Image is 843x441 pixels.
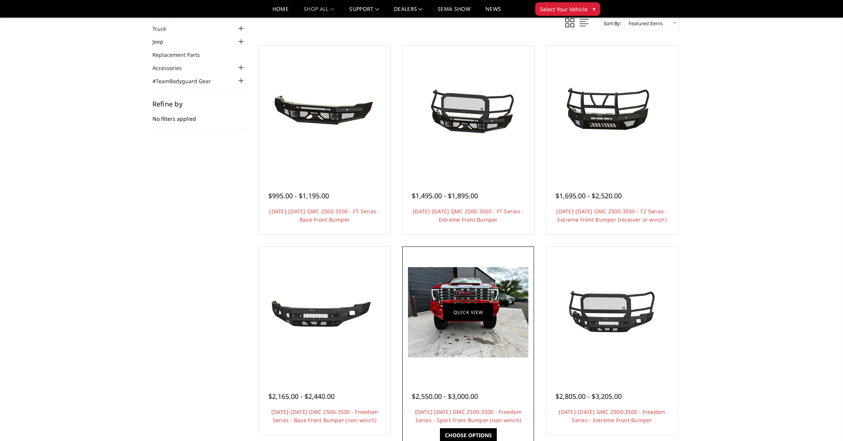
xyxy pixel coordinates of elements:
label: Sort By: [600,18,621,29]
a: Accessories [152,64,191,72]
a: Quick view [443,303,493,321]
a: Truck [152,25,175,33]
h5: Refine by [152,100,246,107]
a: 2024-2026 GMC 2500-3500 - FT Series - Extreme Front Bumper 2024-2026 GMC 2500-3500 - FT Series - ... [404,47,532,175]
a: News [485,6,501,17]
a: [DATE]-[DATE] GMC 2500-3500 - Freedom Series - Extreme Front Bumper [558,408,665,424]
iframe: Chat Widget [805,405,843,441]
a: 2024-2025 GMC 2500-3500 - Freedom Series - Extreme Front Bumper 2024-2025 GMC 2500-3500 - Freedom... [548,248,676,376]
a: Home [272,6,289,17]
a: 2024-2025 GMC 2500-3500 - FT Series - Base Front Bumper 2024-2025 GMC 2500-3500 - FT Series - Bas... [261,47,389,175]
div: No filters applied [152,100,246,131]
a: shop all [304,6,334,17]
a: SEMA Show [438,6,470,17]
span: Select Your Vehicle [540,5,587,13]
a: [DATE]-[DATE] GMC 2500-3500 - Freedom Series - Sport Front Bumper (non-winch) [415,408,522,424]
a: 2024-2025 GMC 2500-3500 - Freedom Series - Base Front Bumper (non-winch) 2024-2025 GMC 2500-3500 ... [261,248,389,376]
a: [DATE]-[DATE] GMC 2500-3500 - FT Series - Base Front Bumper [269,208,380,223]
span: $1,695.00 - $2,520.00 [555,191,622,200]
a: Replacement Parts [152,51,209,59]
a: [DATE]-[DATE] GMC 2500-3500 - Freedom Series - Base Front Bumper (non-winch) [271,408,378,424]
a: Support [349,6,379,17]
a: 2024-2025 GMC 2500-3500 - Freedom Series - Sport Front Bumper (non-winch) 2024-2025 GMC 2500-3500... [404,248,532,376]
span: $2,550.00 - $3,000.00 [412,392,478,401]
span: $995.00 - $1,195.00 [268,191,329,200]
span: $1,495.00 - $1,895.00 [412,191,478,200]
a: [DATE]-[DATE] GMC 2500-3500 - T2 Series - Extreme Front Bumper (receiver or winch) [556,208,667,223]
img: 2024-2025 GMC 2500-3500 - Freedom Series - Sport Front Bumper (non-winch) [408,267,528,357]
span: $2,165.00 - $2,440.00 [268,392,335,401]
span: ▾ [593,5,595,13]
span: $2,805.00 - $3,205.00 [555,392,622,401]
a: [DATE]-[DATE] GMC 2500-3500 - FT Series - Extreme Front Bumper [413,208,523,223]
a: Jeep [152,38,173,46]
a: Dealers [394,6,423,17]
button: Select Your Vehicle [535,2,600,16]
a: 2024-2026 GMC 2500-3500 - T2 Series - Extreme Front Bumper (receiver or winch) 2024-2026 GMC 2500... [548,47,676,175]
a: #TeamBodyguard Gear [152,77,220,85]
